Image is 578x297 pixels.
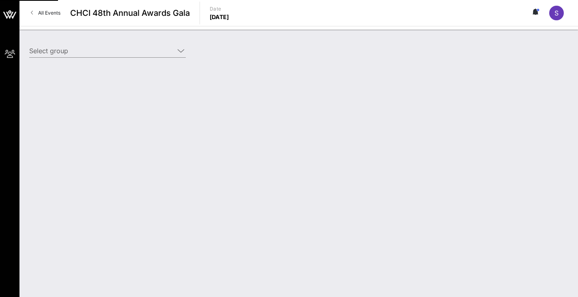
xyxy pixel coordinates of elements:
[210,13,229,21] p: [DATE]
[38,10,60,16] span: All Events
[549,6,564,20] div: S
[210,5,229,13] p: Date
[26,7,65,20] a: All Events
[70,7,190,19] span: CHCI 48th Annual Awards Gala
[554,9,559,17] span: S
